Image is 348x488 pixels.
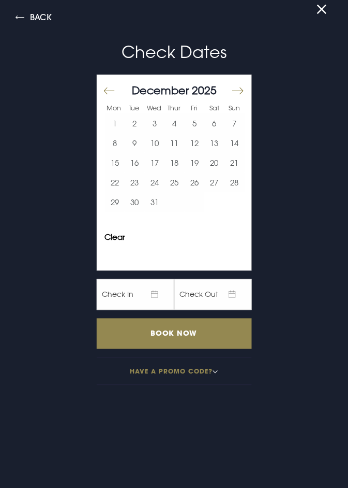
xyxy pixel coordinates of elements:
button: Clear [105,233,126,241]
button: Move forward to switch to the next month. [231,80,244,102]
td: Choose Sunday, December 7, 2025 as your start date. [224,113,245,133]
button: 6 [204,113,224,133]
td: Choose Wednesday, December 31, 2025 as your start date. [145,192,165,212]
button: Have a promo code? [97,357,252,385]
td: Choose Monday, December 8, 2025 as your start date. [105,133,125,153]
td: Choose Tuesday, December 30, 2025 as your start date. [125,192,145,212]
td: Choose Friday, December 5, 2025 as your start date. [185,113,205,133]
button: 3 [145,113,165,133]
button: 19 [185,153,205,173]
td: Choose Saturday, December 6, 2025 as your start date. [204,113,224,133]
td: Choose Thursday, December 11, 2025 as your start date. [164,133,185,153]
td: Choose Tuesday, December 2, 2025 as your start date. [125,113,145,133]
button: Move backward to switch to the previous month. [103,80,115,102]
button: 23 [125,173,145,192]
button: 10 [145,133,165,153]
button: 18 [164,153,185,173]
button: 31 [145,192,165,212]
button: 21 [224,153,245,173]
span: Check Out [174,279,252,310]
button: 8 [105,133,125,153]
button: 1 [105,113,125,133]
button: 7 [224,113,245,133]
button: 24 [145,173,165,192]
td: Choose Thursday, December 18, 2025 as your start date. [164,153,185,173]
td: Choose Wednesday, December 10, 2025 as your start date. [145,133,165,153]
td: Choose Saturday, December 20, 2025 as your start date. [204,153,224,173]
button: 16 [125,153,145,173]
button: 11 [164,133,185,153]
td: Choose Monday, December 29, 2025 as your start date. [105,192,125,212]
button: 27 [204,173,224,192]
button: 26 [185,173,205,192]
button: 15 [105,153,125,173]
button: 9 [125,133,145,153]
input: Book Now [97,319,252,349]
td: Choose Monday, December 22, 2025 as your start date. [105,173,125,192]
button: 12 [185,133,205,153]
td: Choose Wednesday, December 17, 2025 as your start date. [145,153,165,173]
td: Choose Saturday, December 27, 2025 as your start date. [204,173,224,192]
td: Choose Monday, December 1, 2025 as your start date. [105,113,125,133]
button: 25 [164,173,185,192]
td: Choose Sunday, December 14, 2025 as your start date. [224,133,245,153]
button: 20 [204,153,224,173]
button: 28 [224,173,245,192]
button: 30 [125,192,145,212]
button: 14 [224,133,245,153]
td: Choose Tuesday, December 23, 2025 as your start date. [125,173,145,192]
button: 29 [105,192,125,212]
td: Choose Saturday, December 13, 2025 as your start date. [204,133,224,153]
td: Choose Friday, December 26, 2025 as your start date. [185,173,205,192]
td: Choose Friday, December 12, 2025 as your start date. [185,133,205,153]
button: 22 [105,173,125,192]
button: Back [16,13,52,25]
td: Choose Friday, December 19, 2025 as your start date. [185,153,205,173]
button: 5 [185,113,205,133]
td: Choose Thursday, December 4, 2025 as your start date. [164,113,185,133]
td: Choose Thursday, December 25, 2025 as your start date. [164,173,185,192]
td: Choose Monday, December 15, 2025 as your start date. [105,153,125,173]
button: 17 [145,153,165,173]
td: Choose Sunday, December 28, 2025 as your start date. [224,173,245,192]
td: Choose Wednesday, December 24, 2025 as your start date. [145,173,165,192]
p: Check Dates [18,39,331,64]
button: 13 [204,133,224,153]
span: Check In [97,279,174,310]
td: Choose Tuesday, December 16, 2025 as your start date. [125,153,145,173]
td: Choose Tuesday, December 9, 2025 as your start date. [125,133,145,153]
span: December [132,83,189,97]
td: Choose Sunday, December 21, 2025 as your start date. [224,153,245,173]
span: 2025 [192,83,217,97]
td: Choose Wednesday, December 3, 2025 as your start date. [145,113,165,133]
button: 4 [164,113,185,133]
button: 2 [125,113,145,133]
